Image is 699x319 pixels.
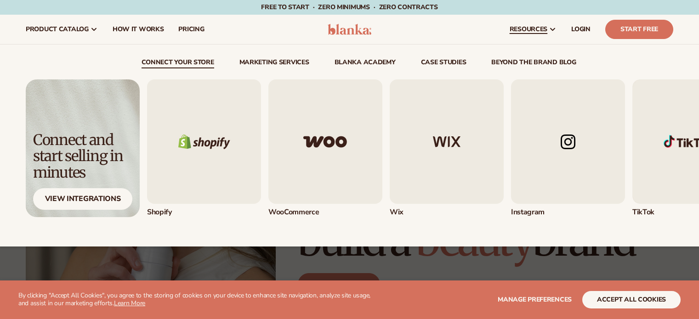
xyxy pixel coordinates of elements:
span: How It Works [113,26,164,33]
a: Marketing services [239,59,309,68]
a: beyond the brand blog [491,59,576,68]
div: 1 / 5 [147,79,261,217]
a: Learn More [114,299,145,308]
div: 4 / 5 [511,79,625,217]
a: Instagram logo. Instagram [511,79,625,217]
a: Wix logo. Wix [390,79,504,217]
span: pricing [178,26,204,33]
span: Manage preferences [498,295,572,304]
a: Light background with shadow. Connect and start selling in minutes View Integrations [26,79,140,217]
a: resources [502,15,564,44]
a: pricing [171,15,211,44]
div: WooCommerce [268,207,382,217]
a: Start Free [605,20,673,39]
div: View Integrations [33,188,132,210]
button: accept all cookies [582,291,681,308]
img: logo [328,24,371,35]
span: Free to start · ZERO minimums · ZERO contracts [261,3,438,11]
img: Instagram logo. [511,79,625,204]
div: Instagram [511,207,625,217]
button: Manage preferences [498,291,572,308]
a: How It Works [105,15,171,44]
span: resources [510,26,547,33]
div: Wix [390,207,504,217]
div: Shopify [147,207,261,217]
a: connect your store [142,59,214,68]
a: case studies [421,59,466,68]
div: Connect and start selling in minutes [33,132,132,181]
div: 3 / 5 [390,79,504,217]
a: Blanka Academy [335,59,396,68]
span: product catalog [26,26,89,33]
img: Woo commerce logo. [268,79,382,204]
a: product catalog [18,15,105,44]
div: 2 / 5 [268,79,382,217]
a: LOGIN [564,15,598,44]
img: Shopify logo. [147,79,261,204]
a: Shopify logo. Shopify [147,79,261,217]
span: LOGIN [571,26,591,33]
img: Wix logo. [390,79,504,204]
p: By clicking "Accept All Cookies", you agree to the storing of cookies on your device to enhance s... [18,292,381,308]
img: Light background with shadow. [26,79,140,217]
a: Woo commerce logo. WooCommerce [268,79,382,217]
